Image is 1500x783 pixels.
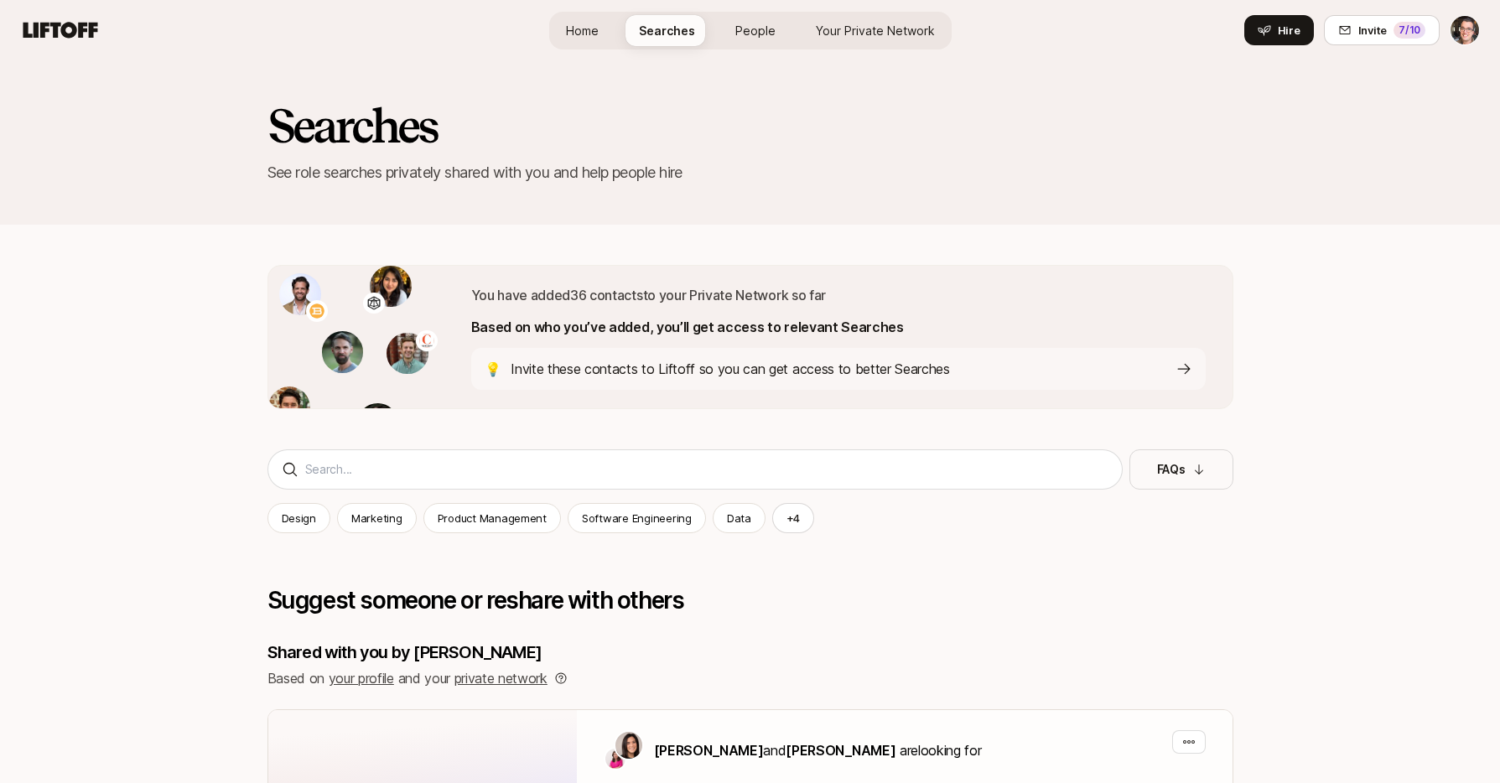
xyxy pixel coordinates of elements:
img: Crowdpac logo [419,334,434,349]
span: People [735,23,776,38]
p: See role searches privately shared with you and help people hire [267,161,1233,184]
input: Search... [305,459,1108,480]
span: [PERSON_NAME] [654,742,764,759]
p: You have added 36 contacts to your Private Network so far [471,284,1206,306]
h2: Searches [267,101,438,151]
span: Invite [1358,22,1387,39]
p: FAQs [1157,459,1186,480]
span: and [763,742,895,759]
img: Saltwater logo [366,296,381,311]
a: private network [454,670,548,687]
a: Home [553,15,612,46]
p: Product Management [438,510,547,526]
img: Emma Frane [605,749,625,769]
a: Your Private Network [802,15,948,46]
div: 7 /10 [1394,22,1425,39]
button: Hire [1244,15,1314,45]
img: Eleanor Morgan [615,732,642,759]
p: Suggest someone or reshare with others [267,587,1233,614]
img: 1754926529848 [387,333,428,375]
p: Shared with you by [PERSON_NAME] [267,640,1233,664]
img: 1723185447433 [370,266,412,308]
img: 1708355645666 [322,331,364,373]
p: 💡 [485,358,501,380]
img: 1722784702117 [279,273,321,315]
img: 1702266545036 [268,386,310,428]
p: Software Engineering [582,510,692,526]
span: Your Private Network [816,23,935,38]
img: Eric Smith [1451,16,1479,44]
button: Invite7/10 [1324,15,1440,45]
a: Searches [625,15,708,46]
img: 1643248196971 [357,403,399,445]
span: Searches [639,23,695,38]
p: Based on and your [267,667,548,689]
p: Invite these contacts to Liftoff so you can get access to better Searches [511,358,950,380]
span: Hire [1278,22,1300,39]
p: Design [282,510,316,526]
p: Based on who you’ve added, you’ll get access to relevant Searches [471,316,1206,338]
p: Marketing [351,510,402,526]
span: [PERSON_NAME] [786,742,895,759]
button: FAQs [1129,449,1233,490]
p: Data [727,510,751,526]
button: +4 [772,503,815,533]
span: Home [566,23,599,38]
a: your profile [329,670,394,687]
p: are looking for [654,739,982,761]
button: Eric Smith [1450,15,1480,45]
img: Bistro Studios logo [309,303,324,319]
a: People [722,15,789,46]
